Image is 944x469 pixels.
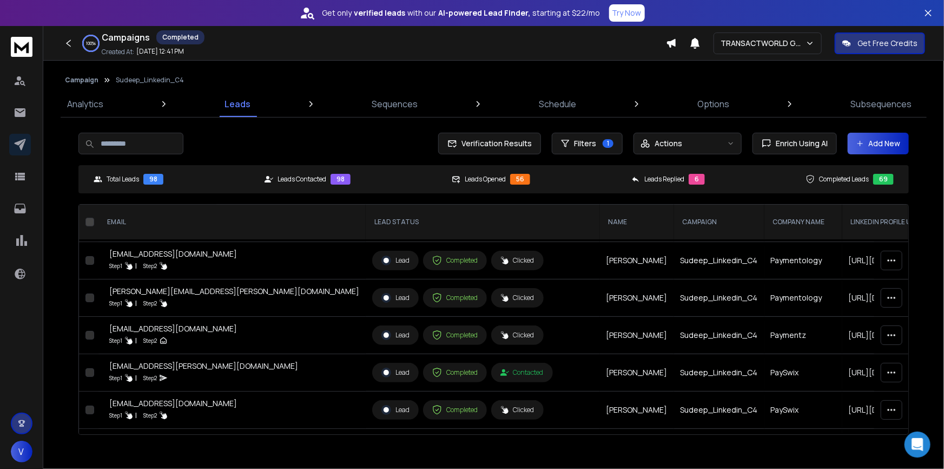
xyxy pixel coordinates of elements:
[842,392,937,429] td: [URL][DOMAIN_NAME]
[842,205,937,240] th: Linkedin Profile Url
[500,256,534,265] div: Clicked
[135,373,137,383] p: |
[156,30,204,44] div: Completed
[102,48,134,56] p: Created At:
[109,249,237,259] div: [EMAIL_ADDRESS][DOMAIN_NAME]
[432,405,478,415] div: Completed
[600,354,674,392] td: [PERSON_NAME]
[842,279,937,317] td: [URL][DOMAIN_NAME][PERSON_NAME]
[752,133,837,154] button: Enrich Using AI
[457,138,532,149] span: Verification Results
[873,174,894,185] div: 69
[381,293,410,303] div: Lead
[225,97,250,110] p: Leads
[11,441,32,463] button: V
[136,47,184,56] p: [DATE] 12:41 PM
[439,8,531,18] strong: AI-powered Lead Finder,
[552,133,623,154] button: Filters1
[109,335,122,346] p: Step 1
[109,373,122,383] p: Step 1
[432,293,478,303] div: Completed
[102,31,150,44] h1: Campaigns
[691,91,736,117] a: Options
[600,279,674,317] td: [PERSON_NAME]
[539,97,576,110] p: Schedule
[109,398,237,409] div: [EMAIL_ADDRESS][DOMAIN_NAME]
[143,410,157,421] p: Step 2
[432,256,478,265] div: Completed
[674,242,764,279] td: Sudeep_Linkedin_C4
[674,429,764,466] td: Sudeep_Linkedin_C4
[600,317,674,354] td: [PERSON_NAME]
[107,175,139,184] p: Total Leads
[135,298,137,309] p: |
[764,317,842,354] td: Paymentz
[612,8,642,18] p: Try Now
[500,294,534,302] div: Clicked
[381,330,410,340] div: Lead
[109,260,122,271] p: Step 1
[218,91,257,117] a: Leads
[366,205,600,240] th: LEAD STATUS
[609,4,645,22] button: Try Now
[721,38,806,49] p: TRANSACTWORLD GROUP
[354,8,406,18] strong: verified leads
[278,175,326,184] p: Leads Contacted
[819,175,869,184] p: Completed Leads
[381,368,410,377] div: Lead
[764,242,842,279] td: Paymentology
[500,406,534,414] div: Clicked
[510,174,530,185] div: 56
[381,405,410,415] div: Lead
[532,91,583,117] a: Schedule
[674,392,764,429] td: Sudeep_Linkedin_C4
[465,175,506,184] p: Leads Opened
[143,298,157,309] p: Step 2
[603,139,613,148] span: 1
[848,133,909,154] button: Add New
[644,175,684,184] p: Leads Replied
[135,410,137,421] p: |
[764,392,842,429] td: PaySwix
[764,205,842,240] th: Company Name
[674,205,764,240] th: Campaign
[674,354,764,392] td: Sudeep_Linkedin_C4
[109,361,298,372] div: [EMAIL_ADDRESS][PERSON_NAME][DOMAIN_NAME]
[600,205,674,240] th: NAME
[600,429,674,466] td: [PERSON_NAME]
[674,279,764,317] td: Sudeep_Linkedin_C4
[600,392,674,429] td: [PERSON_NAME]
[322,8,600,18] p: Get only with our starting at $22/mo
[365,91,424,117] a: Sequences
[61,91,110,117] a: Analytics
[135,335,137,346] p: |
[143,260,157,271] p: Step 2
[764,354,842,392] td: PaySwix
[98,205,366,240] th: EMAIL
[438,133,541,154] button: Verification Results
[432,330,478,340] div: Completed
[842,429,937,466] td: [URL][DOMAIN_NAME]
[674,317,764,354] td: Sudeep_Linkedin_C4
[835,32,925,54] button: Get Free Credits
[86,40,96,47] p: 100 %
[689,174,705,185] div: 6
[764,279,842,317] td: Paymentology
[574,138,596,149] span: Filters
[109,298,122,309] p: Step 1
[600,242,674,279] td: [PERSON_NAME]
[381,256,410,265] div: Lead
[842,242,937,279] td: [URL][DOMAIN_NAME]
[850,97,912,110] p: Subsequences
[655,138,682,149] p: Actions
[432,368,478,377] div: Completed
[109,286,359,297] div: [PERSON_NAME][EMAIL_ADDRESS][PERSON_NAME][DOMAIN_NAME]
[67,97,103,110] p: Analytics
[331,174,351,185] div: 98
[771,138,828,149] span: Enrich Using AI
[764,429,842,466] td: PaySwix
[11,37,32,57] img: logo
[143,335,157,346] p: Step 2
[905,432,930,458] div: Open Intercom Messenger
[109,410,122,421] p: Step 1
